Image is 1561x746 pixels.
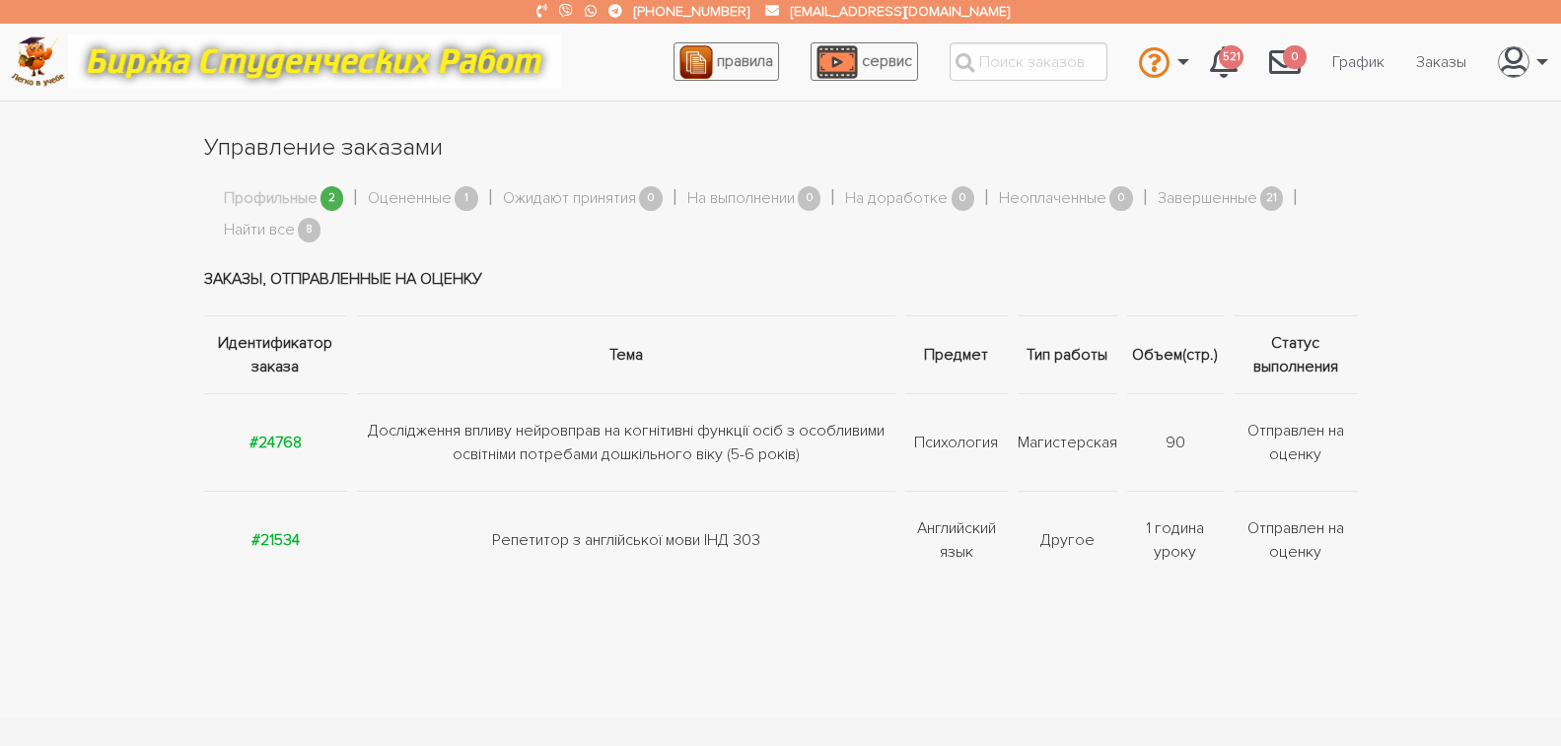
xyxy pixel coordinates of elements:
td: Магистерская [1013,394,1122,492]
a: Оцененные [368,186,452,212]
span: 2 [320,186,344,211]
th: Статус выполнения [1229,316,1358,394]
img: play_icon-49f7f135c9dc9a03216cfdbccbe1e3994649169d890fb554cedf0eac35a01ba8.png [816,45,858,79]
th: Тип работы [1013,316,1122,394]
span: 21 [1260,186,1284,211]
span: правила [717,51,773,71]
a: На доработке [845,186,948,212]
span: 521 [1219,45,1243,70]
a: [PHONE_NUMBER] [634,3,749,20]
a: Завершенные [1158,186,1257,212]
a: #24768 [249,433,302,452]
a: [EMAIL_ADDRESS][DOMAIN_NAME] [791,3,1010,20]
span: 0 [1283,45,1307,70]
td: Психология [900,394,1013,492]
span: 0 [639,186,663,211]
td: 1 година уроку [1122,492,1229,589]
td: Отправлен на оценку [1229,394,1358,492]
a: На выполнении [687,186,795,212]
td: Английский язык [900,492,1013,589]
img: logo-c4363faeb99b52c628a42810ed6dfb4293a56d4e4775eb116515dfe7f33672af.png [11,36,65,87]
img: agreement_icon-feca34a61ba7f3d1581b08bc946b2ec1ccb426f67415f344566775c155b7f62c.png [679,45,713,79]
a: Профильные [224,186,318,212]
th: Тема [352,316,900,394]
span: 0 [798,186,821,211]
td: 90 [1122,394,1229,492]
img: motto-12e01f5a76059d5f6a28199ef077b1f78e012cfde436ab5cf1d4517935686d32.gif [68,34,561,89]
a: Заказы [1400,43,1482,81]
a: сервис [811,42,918,81]
h1: Управление заказами [204,131,1358,165]
span: сервис [862,51,912,71]
a: Найти все [224,218,295,243]
input: Поиск заказов [950,42,1107,81]
a: 0 [1253,35,1316,89]
th: Идентификатор заказа [204,316,353,394]
a: Ожидают принятия [503,186,636,212]
a: правила [674,42,779,81]
th: Предмет [900,316,1013,394]
td: Дослідження впливу нейровправ на когнітивні функції осіб з особливими освітніми потребами дошкіль... [352,394,900,492]
span: 0 [952,186,975,211]
a: #21534 [251,530,300,550]
a: 521 [1194,35,1253,89]
span: 8 [298,218,321,242]
td: Репетитор з англійської мови ІНД 303 [352,492,900,589]
td: Отправлен на оценку [1229,492,1358,589]
a: Неоплаченные [999,186,1106,212]
span: 1 [455,186,478,211]
span: 0 [1109,186,1133,211]
td: Другое [1013,492,1122,589]
th: Объем(стр.) [1122,316,1229,394]
td: Заказы, отправленные на оценку [204,242,1358,316]
a: График [1316,43,1400,81]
